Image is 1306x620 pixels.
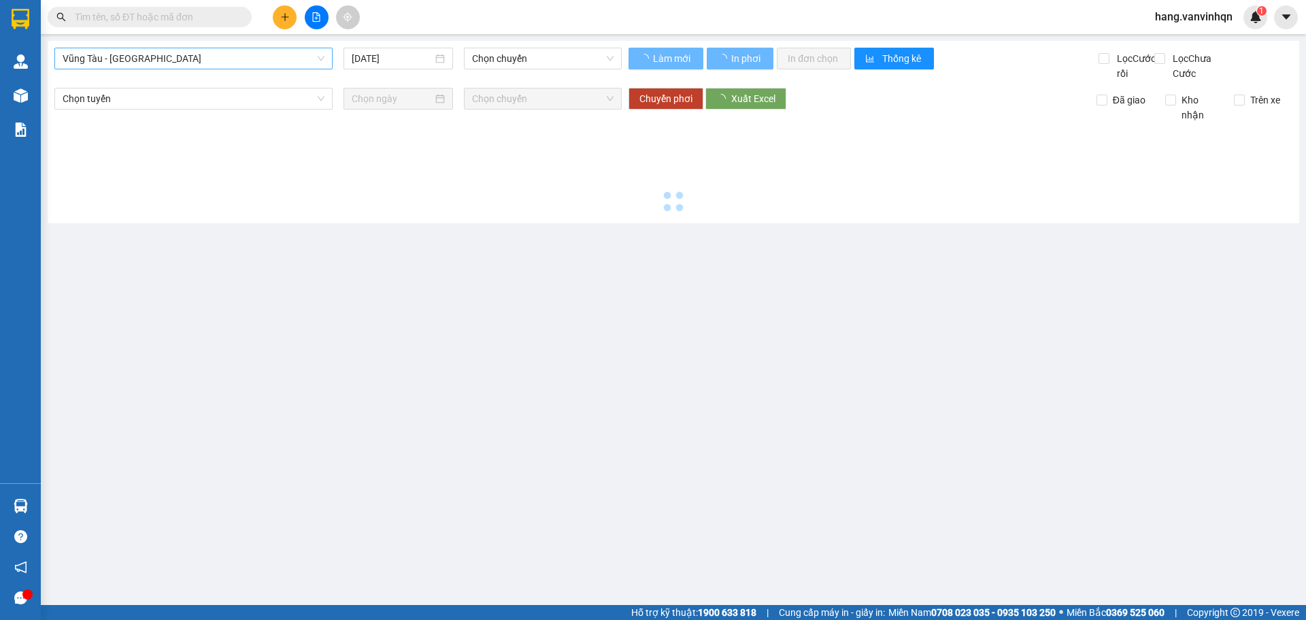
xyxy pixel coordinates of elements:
[472,48,614,69] span: Chọn chuyến
[336,5,360,29] button: aim
[865,54,877,65] span: bar-chart
[1250,11,1262,23] img: icon-new-feature
[882,51,923,66] span: Thống kê
[888,605,1056,620] span: Miền Nam
[1176,93,1224,123] span: Kho nhận
[56,12,66,22] span: search
[280,12,290,22] span: plus
[629,48,703,69] button: Làm mới
[1059,610,1063,615] span: ⚪️
[305,5,329,29] button: file-add
[1067,605,1165,620] span: Miền Bắc
[14,530,27,543] span: question-circle
[629,88,703,110] button: Chuyển phơi
[14,54,28,69] img: warehouse-icon
[698,607,756,618] strong: 1900 633 818
[1106,607,1165,618] strong: 0369 525 060
[41,59,222,85] strong: Tổng đài hỗ trợ: 0914 113 973 - 0982 113 973 - 0919 113 973 -
[343,12,352,22] span: aim
[472,88,614,109] span: Chọn chuyến
[1107,93,1151,108] span: Đã giao
[639,54,651,63] span: loading
[1111,51,1158,81] span: Lọc Cước rồi
[767,605,769,620] span: |
[75,10,235,25] input: Tìm tên, số ĐT hoặc mã đơn
[1245,93,1286,108] span: Trên xe
[1167,51,1237,81] span: Lọc Chưa Cước
[352,51,433,66] input: 15/08/2025
[6,78,35,168] strong: Công ty TNHH DVVT Văn Vinh 76
[63,88,324,109] span: Chọn tuyến
[707,48,773,69] button: In phơi
[1144,8,1243,25] span: hang.vanvinhqn
[854,48,934,69] button: bar-chartThống kê
[705,88,786,110] button: Xuất Excel
[718,54,729,63] span: loading
[1280,11,1292,23] span: caret-down
[63,48,324,69] span: Vũng Tàu - Quảng Ngãi
[6,10,35,74] img: logo
[12,9,29,29] img: logo-vxr
[1230,608,1240,617] span: copyright
[14,123,28,137] img: solution-icon
[1274,5,1298,29] button: caret-down
[777,48,851,69] button: In đơn chọn
[312,12,321,22] span: file-add
[631,605,756,620] span: Hỗ trợ kỹ thuật:
[1257,6,1267,16] sup: 1
[14,88,28,103] img: warehouse-icon
[352,91,433,106] input: Chọn ngày
[14,591,27,604] span: message
[62,87,201,100] strong: 0978 771155 - 0975 77 1155
[1259,6,1264,16] span: 1
[38,20,225,56] strong: [PERSON_NAME] ([GEOGRAPHIC_DATA])
[273,5,297,29] button: plus
[653,51,692,66] span: Làm mới
[14,499,28,513] img: warehouse-icon
[931,607,1056,618] strong: 0708 023 035 - 0935 103 250
[14,561,27,574] span: notification
[1175,605,1177,620] span: |
[731,51,763,66] span: In phơi
[779,605,885,620] span: Cung cấp máy in - giấy in:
